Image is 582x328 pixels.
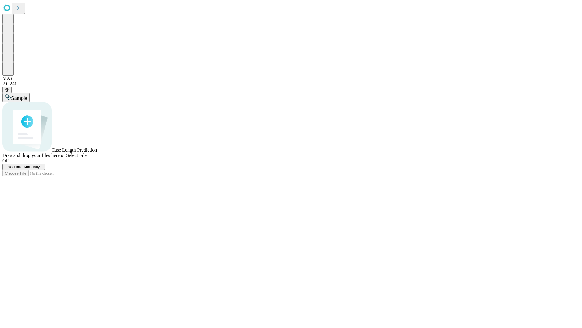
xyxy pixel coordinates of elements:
button: Add Info Manually [2,164,45,170]
span: @ [5,87,9,92]
div: 2.0.241 [2,81,580,87]
span: Drag and drop your files here or [2,153,65,158]
span: OR [2,158,9,163]
button: @ [2,87,12,93]
span: Sample [11,96,27,101]
span: Add Info Manually [8,165,40,169]
span: Select File [66,153,87,158]
div: MAY [2,76,580,81]
span: Case Length Prediction [52,147,97,152]
button: Sample [2,93,30,102]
